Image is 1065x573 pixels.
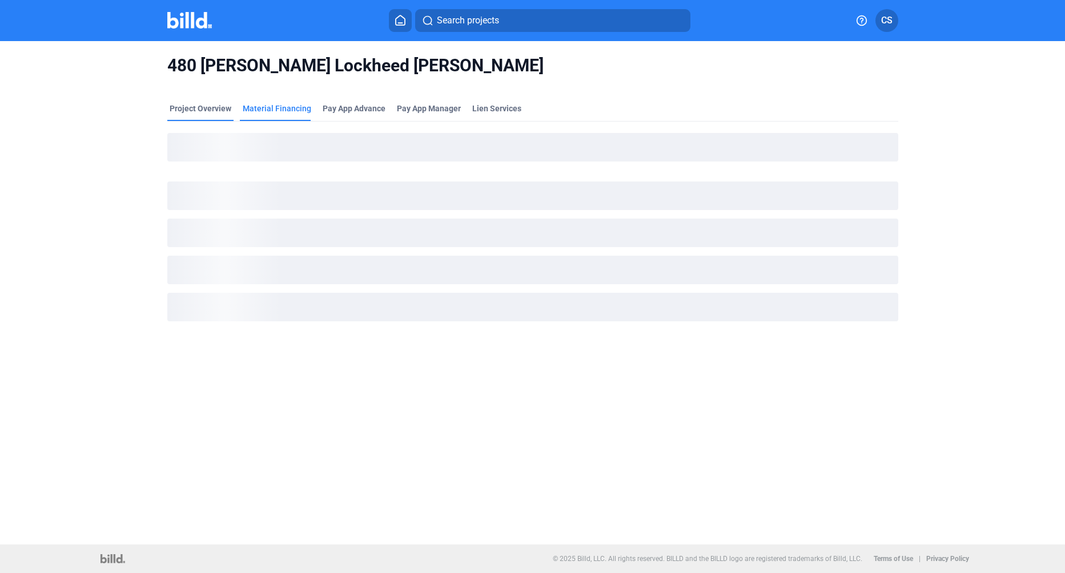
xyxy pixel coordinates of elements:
[101,554,125,563] img: logo
[167,293,898,321] div: loading
[919,555,921,563] p: |
[881,14,893,27] span: CS
[170,103,231,114] div: Project Overview
[397,103,461,114] span: Pay App Manager
[875,9,898,32] button: CS
[437,14,499,27] span: Search projects
[553,555,862,563] p: © 2025 Billd, LLC. All rights reserved. BILLD and the BILLD logo are registered trademarks of Bil...
[167,12,212,29] img: Billd Company Logo
[167,256,898,284] div: loading
[167,133,898,162] div: loading
[243,103,311,114] div: Material Financing
[926,555,969,563] b: Privacy Policy
[167,181,898,210] div: loading
[167,219,898,247] div: loading
[874,555,913,563] b: Terms of Use
[167,55,898,76] span: 480 [PERSON_NAME] Lockheed [PERSON_NAME]
[415,9,690,32] button: Search projects
[472,103,521,114] div: Lien Services
[323,103,385,114] div: Pay App Advance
